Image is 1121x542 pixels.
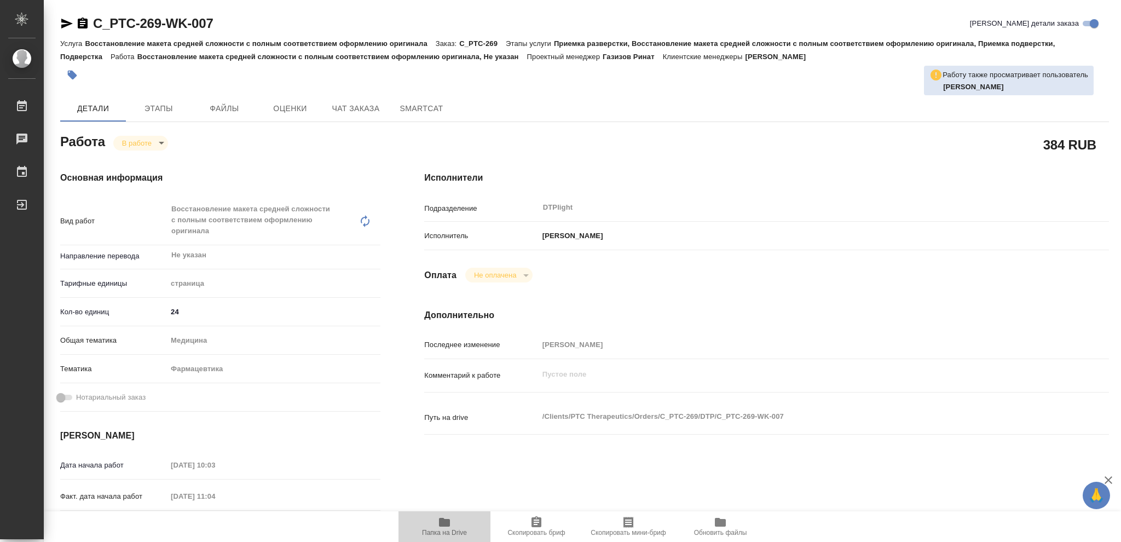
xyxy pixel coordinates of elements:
[424,203,538,214] p: Подразделение
[539,230,603,241] p: [PERSON_NAME]
[674,511,766,542] button: Обновить файлы
[395,102,448,116] span: SmartCat
[119,139,155,148] button: В работе
[60,17,73,30] button: Скопировать ссылку для ЯМессенджера
[60,491,167,502] p: Факт. дата начала работ
[60,63,84,87] button: Добавить тэг
[970,18,1079,29] span: [PERSON_NAME] детали заказа
[60,251,167,262] p: Направление перевода
[506,39,554,48] p: Этапы услуги
[424,370,538,381] p: Комментарий к работе
[943,83,1004,91] b: [PERSON_NAME]
[471,270,519,280] button: Не оплачена
[60,429,380,442] h4: [PERSON_NAME]
[539,337,1052,353] input: Пустое поле
[93,16,213,31] a: C_PTC-269-WK-007
[330,102,382,116] span: Чат заказа
[60,131,105,151] h2: Работа
[943,70,1088,80] p: Работу также просматривает пользователь
[132,102,185,116] span: Этапы
[113,136,168,151] div: В работе
[422,529,467,537] span: Папка на Drive
[424,230,538,241] p: Исполнитель
[60,39,85,48] p: Услуга
[663,53,746,61] p: Клиентские менеджеры
[1043,135,1096,154] h2: 384 RUB
[60,39,1055,61] p: Приемка разверстки, Восстановление макета средней сложности с полным соответствием оформлению ори...
[60,278,167,289] p: Тарифные единицы
[507,529,565,537] span: Скопировать бриф
[424,269,457,282] h4: Оплата
[527,53,603,61] p: Проектный менеджер
[465,268,533,282] div: В работе
[424,171,1109,184] h4: Исполнители
[60,335,167,346] p: Общая тематика
[167,274,380,293] div: страница
[459,39,506,48] p: C_PTC-269
[198,102,251,116] span: Файлы
[76,17,89,30] button: Скопировать ссылку
[67,102,119,116] span: Детали
[167,488,263,504] input: Пустое поле
[591,529,666,537] span: Скопировать мини-бриф
[76,392,146,403] span: Нотариальный заказ
[436,39,459,48] p: Заказ:
[398,511,490,542] button: Папка на Drive
[167,360,380,378] div: Фармацевтика
[167,331,380,350] div: Медицина
[111,53,137,61] p: Работа
[603,53,663,61] p: Газизов Ринат
[85,39,435,48] p: Восстановление макета средней сложности с полным соответствием оформлению оригинала
[60,364,167,374] p: Тематика
[582,511,674,542] button: Скопировать мини-бриф
[424,339,538,350] p: Последнее изменение
[539,407,1052,426] textarea: /Clients/PTC Therapeutics/Orders/C_PTC-269/DTP/C_PTC-269-WK-007
[943,82,1088,93] p: Гусельников Роман
[694,529,747,537] span: Обновить файлы
[424,412,538,423] p: Путь на drive
[745,53,814,61] p: [PERSON_NAME]
[1083,482,1110,509] button: 🙏
[137,53,527,61] p: Восстановление макета средней сложности с полным соответствием оформлению оригинала, Не указан
[60,460,167,471] p: Дата начала работ
[490,511,582,542] button: Скопировать бриф
[60,216,167,227] p: Вид работ
[60,171,380,184] h4: Основная информация
[424,309,1109,322] h4: Дополнительно
[1087,484,1106,507] span: 🙏
[60,307,167,318] p: Кол-во единиц
[264,102,316,116] span: Оценки
[167,457,263,473] input: Пустое поле
[167,304,380,320] input: ✎ Введи что-нибудь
